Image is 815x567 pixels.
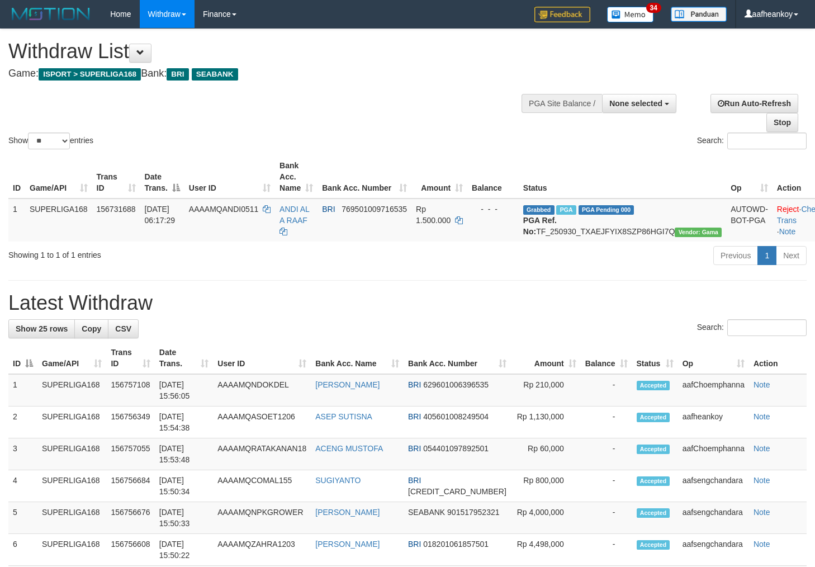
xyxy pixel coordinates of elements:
[511,502,581,534] td: Rp 4,000,000
[37,470,106,502] td: SUPERLIGA168
[167,68,188,81] span: BRI
[322,205,335,214] span: BRI
[37,502,106,534] td: SUPERLIGA168
[315,540,380,549] a: [PERSON_NAME]
[511,534,581,566] td: Rp 4,498,000
[311,342,404,374] th: Bank Acc. Name: activate to sort column ascending
[534,7,590,22] img: Feedback.jpg
[581,374,632,407] td: -
[8,534,37,566] td: 6
[318,155,411,199] th: Bank Acc. Number: activate to sort column ascending
[523,216,557,236] b: PGA Ref. No:
[678,407,749,438] td: aafheankoy
[39,68,141,81] span: ISPORT > SUPERLIGA168
[28,133,70,149] select: Showentries
[581,470,632,502] td: -
[727,319,807,336] input: Search:
[82,324,101,333] span: Copy
[754,412,770,421] a: Note
[315,444,383,453] a: ACENG MUSTOFA
[140,155,184,199] th: Date Trans.: activate to sort column descending
[416,205,451,225] span: Rp 1.500.000
[511,438,581,470] td: Rp 60,000
[115,324,131,333] span: CSV
[523,205,555,215] span: Grabbed
[25,199,92,242] td: SUPERLIGA168
[581,502,632,534] td: -
[8,133,93,149] label: Show entries
[754,476,770,485] a: Note
[408,540,421,549] span: BRI
[189,205,259,214] span: AAAAMQANDI0511
[697,319,807,336] label: Search:
[710,94,798,113] a: Run Auto-Refresh
[423,444,489,453] span: Copy 054401097892501 to clipboard
[106,470,154,502] td: 156756684
[602,94,676,113] button: None selected
[467,155,519,199] th: Balance
[213,374,311,407] td: AAAAMQNDOKDEL
[37,342,106,374] th: Game/API: activate to sort column ascending
[8,407,37,438] td: 2
[92,155,140,199] th: Trans ID: activate to sort column ascending
[408,380,421,389] span: BRI
[106,502,154,534] td: 156756676
[106,438,154,470] td: 156757055
[37,407,106,438] td: SUPERLIGA168
[754,540,770,549] a: Note
[637,476,670,486] span: Accepted
[8,40,532,63] h1: Withdraw List
[472,204,514,215] div: - - -
[404,342,511,374] th: Bank Acc. Number: activate to sort column ascending
[8,438,37,470] td: 3
[275,155,318,199] th: Bank Acc. Name: activate to sort column ascending
[106,534,154,566] td: 156756608
[37,374,106,407] td: SUPERLIGA168
[315,380,380,389] a: [PERSON_NAME]
[8,68,532,79] h4: Game: Bank:
[757,246,776,265] a: 1
[581,438,632,470] td: -
[678,502,749,534] td: aafsengchandara
[678,534,749,566] td: aafsengchandara
[315,508,380,517] a: [PERSON_NAME]
[213,470,311,502] td: AAAAMQCOMAL155
[342,205,407,214] span: Copy 769501009716535 to clipboard
[108,319,139,338] a: CSV
[145,205,176,225] span: [DATE] 06:17:29
[97,205,136,214] span: 156731688
[8,292,807,314] h1: Latest Withdraw
[646,3,661,13] span: 34
[607,7,654,22] img: Button%20Memo.svg
[609,99,662,108] span: None selected
[511,374,581,407] td: Rp 210,000
[754,508,770,517] a: Note
[8,199,25,242] td: 1
[776,246,807,265] a: Next
[315,476,361,485] a: SUGIYANTO
[581,534,632,566] td: -
[408,444,421,453] span: BRI
[411,155,467,199] th: Amount: activate to sort column ascending
[155,534,213,566] td: [DATE] 15:50:22
[8,374,37,407] td: 1
[155,342,213,374] th: Date Trans.: activate to sort column ascending
[8,155,25,199] th: ID
[632,342,678,374] th: Status: activate to sort column ascending
[213,502,311,534] td: AAAAMQNPKGROWER
[155,470,213,502] td: [DATE] 15:50:34
[408,476,421,485] span: BRI
[726,199,773,242] td: AUTOWD-BOT-PGA
[25,155,92,199] th: Game/API: activate to sort column ascending
[106,342,154,374] th: Trans ID: activate to sort column ascending
[8,6,93,22] img: MOTION_logo.png
[447,508,499,517] span: Copy 901517952321 to clipboard
[511,407,581,438] td: Rp 1,130,000
[754,444,770,453] a: Note
[678,470,749,502] td: aafsengchandara
[423,412,489,421] span: Copy 405601008249504 to clipboard
[213,407,311,438] td: AAAAMQASOET1206
[749,342,807,374] th: Action
[727,133,807,149] input: Search:
[192,68,238,81] span: SEABANK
